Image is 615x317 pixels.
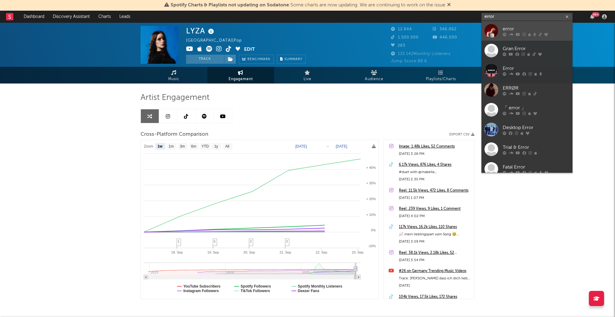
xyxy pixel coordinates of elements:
[229,76,253,83] span: Engagement
[391,44,405,48] span: 283
[371,228,376,232] text: 0%
[399,161,471,169] a: 6.17k Views, 876 Likes, 4 Shares
[352,251,363,254] text: 23. Sep
[316,251,327,254] text: 22. Sep
[186,37,249,44] div: [GEOGRAPHIC_DATA] | Pop
[214,145,218,149] text: 1y
[399,282,471,289] div: [DATE]
[207,251,219,254] text: 19. Sep
[171,251,183,254] text: 18. Sep
[158,145,163,149] text: 1w
[171,3,289,8] span: Spotify Charts & Playlists not updating on Sodatone
[481,100,573,120] a: 「 error 」
[590,14,594,19] button: 99+
[399,257,471,264] div: [DATE] 3:54 PM
[180,145,185,149] text: 3m
[366,197,376,201] text: + 20%
[183,284,221,288] text: YouTube Subscribers
[244,46,255,53] button: Edit
[399,205,471,213] a: Reel: 239 Views, 9 Likes, 1 Comment
[169,145,174,149] text: 1m
[94,11,115,23] a: Charts
[399,275,471,282] div: Track: [PERSON_NAME] dass ich dich liebe - LYZA (Official Music Video)
[399,293,471,301] div: 104k Views, 17.5k Likes, 172 Shares
[280,251,291,254] text: 21. Sep
[115,11,134,23] a: Leads
[366,181,376,185] text: + 30%
[250,240,252,243] span: 3
[366,166,376,169] text: + 40%
[449,133,474,136] button: Export CSV
[399,169,471,176] div: #duet with @mabella #hassdassichdichliebe Markiert mich unter eurem Cover 🩵
[144,145,153,149] text: Zoom
[481,41,573,60] a: Gran Error
[503,45,569,52] div: Gran Error
[503,65,569,72] div: Error
[399,268,471,275] a: #26 on Germany Trending Music Videos
[503,84,569,92] div: ERRØR
[274,67,341,84] a: Live
[286,240,288,243] span: 3
[399,150,471,158] div: [DATE] 3:26 PM
[366,213,376,216] text: + 10%
[391,27,412,31] span: 12.844
[481,120,573,139] a: Desktop Error
[336,144,347,148] text: [DATE]
[365,76,384,83] span: Audience
[241,284,271,288] text: Spotify Followers
[592,12,600,17] div: 99 +
[241,289,270,293] text: TikTok Followers
[391,59,427,63] span: Jump Score: 88.6
[503,124,569,131] div: Desktop Error
[391,36,419,39] span: 1.500.000
[178,240,179,243] span: 1
[433,27,457,31] span: 346.062
[183,289,219,293] text: Instagram Followers
[391,52,450,56] span: 133.142 Monthly Listeners
[408,67,474,84] a: Playlists/Charts
[503,144,569,151] div: Trial & Error
[304,76,311,83] span: Live
[284,58,302,61] span: Summary
[399,187,471,194] a: Reel: 11.5k Views, 472 Likes, 8 Comments
[481,13,573,21] input: Search for artists
[481,21,573,41] a: error
[503,25,569,32] div: error
[368,244,376,248] text: -10%
[225,145,229,149] text: All
[277,55,306,64] button: Summary
[141,131,208,138] span: Cross-Platform Comparison
[243,251,255,254] text: 20. Sep
[399,213,471,220] div: [DATE] 4:02 PM
[239,55,274,64] a: Benchmark
[141,94,209,101] span: Artist Engagement
[295,144,307,148] text: [DATE]
[399,223,471,231] div: 117k Views, 16.2k Likes, 110 Shares
[326,144,329,148] text: →
[298,289,319,293] text: Deezer Fans
[247,56,270,63] span: Benchmark
[141,67,207,84] a: Music
[186,26,216,36] div: LYZA
[503,104,569,111] div: 「 error 」
[168,76,180,83] span: Music
[399,194,471,202] div: [DATE] 1:07 PM
[202,145,209,149] text: YTD
[341,67,408,84] a: Audience
[447,3,451,8] span: Dismiss
[399,238,471,245] div: [DATE] 3:59 PM
[399,249,471,257] a: Reel: 38.1k Views, 2.18k Likes, 52 Comments
[399,176,471,183] div: [DATE] 2:35 PM
[19,11,49,23] a: Dashboard
[426,76,456,83] span: Playlists/Charts
[481,159,573,179] a: Fatal Error
[399,143,471,150] a: Image: 1.48k Likes, 52 Comments
[207,67,274,84] a: Engagement
[481,60,573,80] a: Error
